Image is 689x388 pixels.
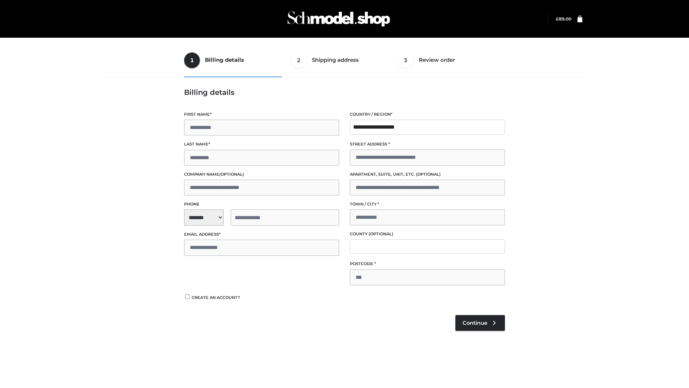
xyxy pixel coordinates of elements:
[184,88,505,97] h3: Billing details
[184,171,339,178] label: Company name
[416,172,441,177] span: (optional)
[184,141,339,148] label: Last name
[350,201,505,208] label: Town / City
[184,201,339,208] label: Phone
[369,231,393,236] span: (optional)
[350,260,505,267] label: Postcode
[285,5,393,33] img: Schmodel Admin 964
[350,171,505,178] label: Apartment, suite, unit, etc.
[184,111,339,118] label: First name
[463,320,487,326] span: Continue
[556,16,571,22] a: £89.00
[350,231,505,237] label: County
[184,294,191,299] input: Create an account?
[219,172,244,177] span: (optional)
[184,231,339,238] label: Email address
[350,111,505,118] label: Country / Region
[192,295,240,300] span: Create an account?
[350,141,505,148] label: Street address
[556,16,559,22] span: £
[556,16,571,22] bdi: 89.00
[455,315,505,331] a: Continue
